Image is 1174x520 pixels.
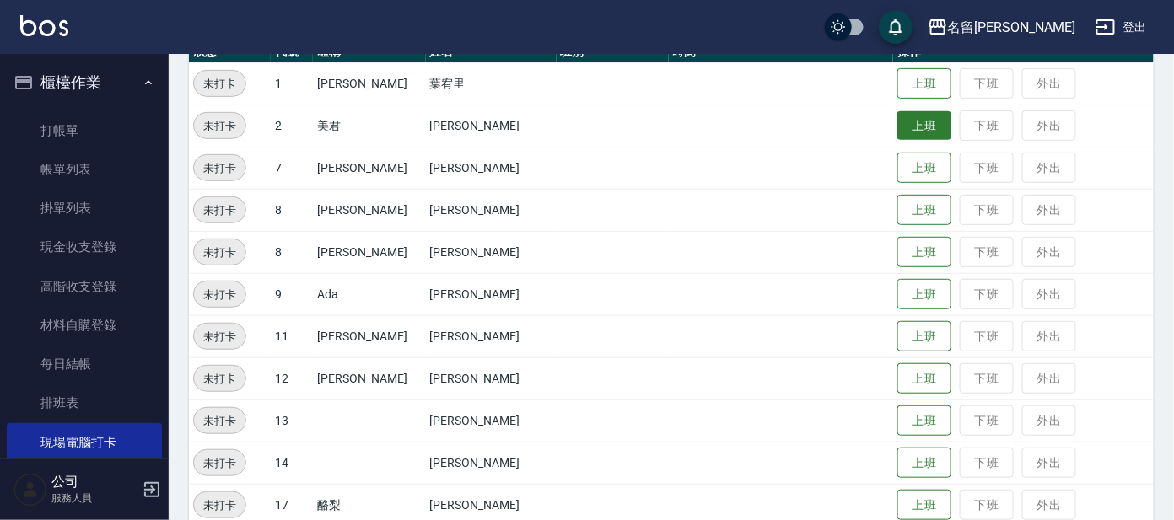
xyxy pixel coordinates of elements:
button: 上班 [897,111,951,141]
span: 未打卡 [194,159,245,177]
td: [PERSON_NAME] [426,231,557,273]
span: 未打卡 [194,496,245,514]
button: 上班 [897,363,951,394]
td: 2 [271,105,313,147]
td: 11 [271,315,313,357]
button: 上班 [897,195,951,226]
a: 打帳單 [7,111,162,150]
td: [PERSON_NAME] [313,357,425,399]
td: 美君 [313,105,425,147]
img: Logo [20,15,68,36]
span: 未打卡 [194,117,245,135]
a: 排班表 [7,383,162,422]
td: [PERSON_NAME] [313,62,425,105]
td: 12 [271,357,313,399]
td: [PERSON_NAME] [426,273,557,315]
td: [PERSON_NAME] [313,315,425,357]
span: 未打卡 [194,286,245,303]
a: 掛單列表 [7,189,162,228]
td: 8 [271,231,313,273]
td: 9 [271,273,313,315]
img: Person [13,473,47,507]
span: 未打卡 [194,412,245,430]
a: 每日結帳 [7,345,162,383]
span: 未打卡 [194,370,245,388]
td: [PERSON_NAME] [426,147,557,189]
a: 高階收支登錄 [7,267,162,306]
td: 1 [271,62,313,105]
button: 上班 [897,448,951,479]
td: [PERSON_NAME] [426,105,557,147]
button: 櫃檯作業 [7,61,162,105]
td: 13 [271,399,313,442]
td: [PERSON_NAME] [426,399,557,442]
td: 14 [271,442,313,484]
span: 未打卡 [194,201,245,219]
button: 名留[PERSON_NAME] [921,10,1082,45]
span: 未打卡 [194,454,245,472]
td: [PERSON_NAME] [426,315,557,357]
div: 名留[PERSON_NAME] [948,17,1075,38]
a: 材料自購登錄 [7,306,162,345]
td: 8 [271,189,313,231]
td: [PERSON_NAME] [313,189,425,231]
span: 未打卡 [194,328,245,346]
span: 未打卡 [194,75,245,93]
span: 未打卡 [194,244,245,261]
button: save [879,10,913,44]
button: 上班 [897,237,951,268]
td: [PERSON_NAME] [426,189,557,231]
td: 葉宥里 [426,62,557,105]
td: [PERSON_NAME] [426,442,557,484]
td: [PERSON_NAME] [426,357,557,399]
button: 上班 [897,321,951,352]
button: 上班 [897,153,951,184]
p: 服務人員 [51,491,137,506]
a: 現場電腦打卡 [7,423,162,462]
button: 登出 [1089,12,1154,43]
button: 上班 [897,405,951,437]
h5: 公司 [51,474,137,491]
td: 7 [271,147,313,189]
td: Ada [313,273,425,315]
td: [PERSON_NAME] [313,147,425,189]
a: 現金收支登錄 [7,228,162,266]
button: 上班 [897,68,951,99]
button: 上班 [897,279,951,310]
a: 帳單列表 [7,150,162,189]
td: [PERSON_NAME] [313,231,425,273]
